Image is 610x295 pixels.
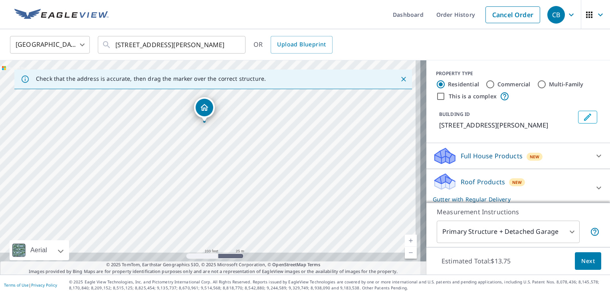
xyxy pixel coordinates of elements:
[14,9,109,21] img: EV Logo
[4,283,57,287] p: |
[578,111,597,124] button: Edit building 1
[271,36,332,54] a: Upload Blueprint
[437,207,600,217] p: Measurement Instructions
[461,177,505,187] p: Roof Products
[10,34,90,56] div: [GEOGRAPHIC_DATA]
[106,261,321,268] span: © 2025 TomTom, Earthstar Geographics SIO, © 2025 Microsoft Corporation, ©
[439,111,470,118] p: BUILDING ID
[433,172,604,203] div: Roof ProductsNewGutter with Regular Delivery
[449,92,497,100] label: This is a complex
[115,34,229,56] input: Search by address or latitude-longitude
[437,221,580,243] div: Primary Structure + Detached Garage
[69,279,606,291] p: © 2025 Eagle View Technologies, Inc. and Pictometry International Corp. All Rights Reserved. Repo...
[4,282,29,288] a: Terms of Use
[433,146,604,165] div: Full House ProductsNew
[31,282,57,288] a: Privacy Policy
[433,195,589,203] p: Gutter with Regular Delivery
[512,179,522,185] span: New
[590,227,600,237] span: Your report will include the primary structure and a detached garage if one exists.
[439,120,575,130] p: [STREET_ADDRESS][PERSON_NAME]
[28,240,50,260] div: Aerial
[194,97,215,122] div: Dropped pin, building 1, Residential property, 375 BAKER RD SALTSPRING ISLAND BC V8K2N6
[497,80,531,88] label: Commercial
[307,261,321,267] a: Terms
[10,240,69,260] div: Aerial
[581,256,595,266] span: Next
[448,80,479,88] label: Residential
[405,235,417,247] a: Current Level 18, Zoom In
[547,6,565,24] div: CB
[530,153,540,160] span: New
[36,75,266,82] p: Check that the address is accurate, then drag the marker over the correct structure.
[254,36,333,54] div: OR
[398,74,409,84] button: Close
[272,261,306,267] a: OpenStreetMap
[435,252,517,270] p: Estimated Total: $13.75
[549,80,584,88] label: Multi-Family
[436,70,600,77] div: PROPERTY TYPE
[461,151,523,161] p: Full House Products
[575,252,601,270] button: Next
[485,6,540,23] a: Cancel Order
[277,40,326,50] span: Upload Blueprint
[405,247,417,259] a: Current Level 18, Zoom Out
